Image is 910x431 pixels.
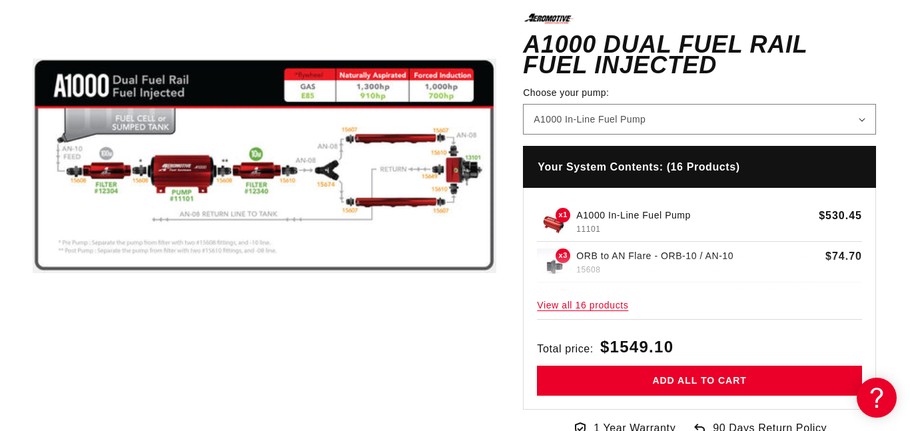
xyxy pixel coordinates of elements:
span: $1549.10 [600,335,674,359]
label: Choose your pump: [523,85,876,99]
p: 11101 [576,222,813,235]
a: ORB to AN Flare x3 ORB to AN Flare - ORB-10 / AN-10 15608 $74.70 [537,248,862,282]
h1: A1000 Dual Fuel Rail Fuel Injected [523,33,876,75]
span: View all 16 products [537,290,862,319]
h4: Your System Contents: (16 Products) [523,145,876,188]
p: A1000 In-Line Fuel Pump [576,208,813,222]
p: ORB to AN Flare - ORB-10 / AN-10 [576,248,819,263]
a: A1000 In-Line Fuel Pump x1 A1000 In-Line Fuel Pump 11101 $530.45 [537,208,862,242]
span: Total price: [537,340,594,358]
img: ORB to AN Flare [537,248,570,282]
span: x1 [556,208,570,222]
img: A1000 In-Line Fuel Pump [537,208,570,241]
span: x3 [556,248,570,263]
button: Add all to cart [537,366,862,396]
span: $530.45 [819,208,862,224]
span: $74.70 [825,248,862,264]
